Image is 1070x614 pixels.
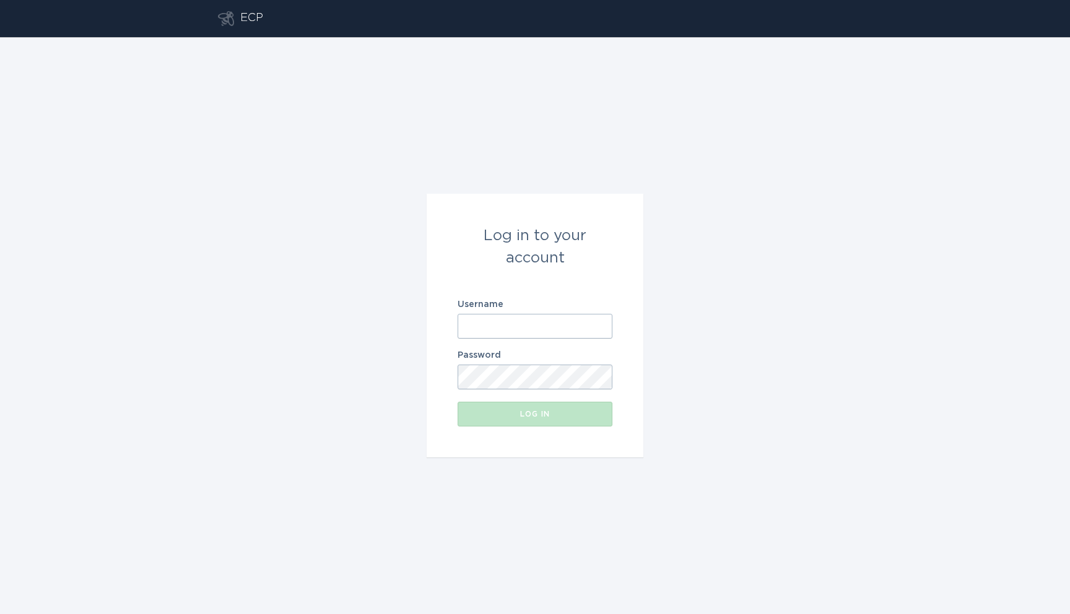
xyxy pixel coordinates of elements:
button: Go to dashboard [218,11,234,26]
label: Password [458,351,612,360]
button: Log in [458,402,612,426]
label: Username [458,300,612,309]
div: Log in to your account [458,225,612,269]
div: Log in [464,410,606,418]
div: ECP [240,11,263,26]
